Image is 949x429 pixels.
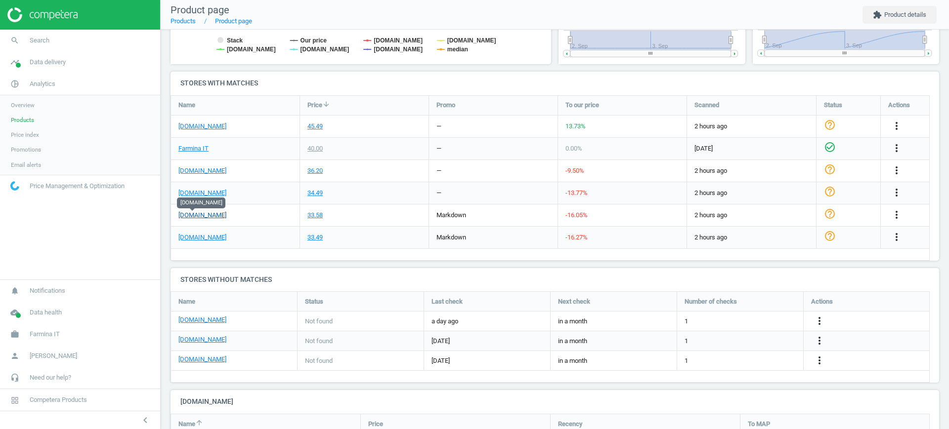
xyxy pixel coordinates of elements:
[171,72,939,95] h4: Stores with matches
[891,120,903,132] i: more_vert
[30,395,87,404] span: Competera Products
[436,122,441,131] div: —
[178,166,226,175] a: [DOMAIN_NAME]
[11,101,35,109] span: Overview
[436,144,441,153] div: —
[30,351,77,360] span: [PERSON_NAME]
[178,122,226,131] a: [DOMAIN_NAME]
[227,37,243,44] tspan: Stack
[30,36,49,45] span: Search
[558,356,587,365] span: in a month
[431,317,543,326] span: a day ago
[891,142,903,154] i: more_vert
[558,297,590,306] span: Next check
[7,7,78,22] img: ajHJNr6hYgQAAAAASUVORK5CYII=
[891,187,903,199] button: more_vert
[431,297,463,306] span: Last check
[374,46,423,53] tspan: [DOMAIN_NAME]
[171,268,939,291] h4: Stores without matches
[133,414,158,427] button: chevron_left
[565,122,586,130] span: 13.73 %
[30,373,71,382] span: Need our help?
[5,368,24,387] i: headset_mic
[307,211,323,220] div: 33.58
[139,414,151,426] i: chevron_left
[694,189,809,197] span: 2 hours ago
[863,6,937,24] button: extensionProduct details
[171,17,196,25] a: Products
[5,347,24,365] i: person
[685,317,688,326] span: 1
[436,234,466,241] span: markdown
[447,37,496,44] tspan: [DOMAIN_NAME]
[565,167,584,174] span: -9.50 %
[30,330,60,339] span: Farmina IT
[178,315,226,324] a: [DOMAIN_NAME]
[824,186,836,197] i: help_outline
[10,181,19,191] img: wGWNvw8QSZomAAAAABJRU5ErkJggg==
[171,390,939,413] h4: [DOMAIN_NAME]
[824,163,836,175] i: help_outline
[431,356,543,365] span: [DATE]
[30,58,66,67] span: Data delivery
[814,315,825,328] button: more_vert
[5,75,24,93] i: pie_chart_outlined
[694,144,809,153] span: [DATE]
[436,166,441,175] div: —
[824,101,842,110] span: Status
[305,356,333,365] span: Not found
[301,46,349,53] tspan: [DOMAIN_NAME]
[178,297,195,306] span: Name
[891,231,903,244] button: more_vert
[5,303,24,322] i: cloud_done
[814,354,825,367] button: more_vert
[30,286,65,295] span: Notifications
[558,420,582,429] span: Recency
[565,145,582,152] span: 0.00 %
[891,231,903,243] i: more_vert
[178,101,195,110] span: Name
[227,46,276,53] tspan: [DOMAIN_NAME]
[891,120,903,133] button: more_vert
[436,211,466,219] span: markdown
[374,37,423,44] tspan: [DOMAIN_NAME]
[307,166,323,175] div: 36.20
[178,355,226,364] a: [DOMAIN_NAME]
[11,116,34,124] span: Products
[748,420,770,429] span: To MAP
[305,297,323,306] span: Status
[824,208,836,220] i: help_outline
[305,337,333,346] span: Not found
[565,189,588,196] span: -13.77 %
[195,419,203,427] i: arrow_upward
[814,335,825,347] i: more_vert
[368,420,383,429] span: Price
[888,101,910,110] span: Actions
[30,182,125,191] span: Price Management & Optimization
[177,197,225,208] div: [DOMAIN_NAME]
[307,122,323,131] div: 45.49
[178,211,226,220] a: [DOMAIN_NAME]
[5,281,24,300] i: notifications
[305,317,333,326] span: Not found
[436,101,455,110] span: Promo
[215,17,252,25] a: Product page
[307,189,323,197] div: 34.49
[11,131,39,139] span: Price index
[447,46,468,53] tspan: median
[565,101,599,110] span: To our price
[824,230,836,242] i: help_outline
[558,317,587,326] span: in a month
[814,315,825,327] i: more_vert
[891,209,903,222] button: more_vert
[891,187,903,198] i: more_vert
[307,101,322,110] span: Price
[322,100,330,108] i: arrow_downward
[5,53,24,72] i: timeline
[307,233,323,242] div: 33.49
[11,161,41,169] span: Email alerts
[301,37,327,44] tspan: Our price
[694,211,809,220] span: 2 hours ago
[11,146,41,154] span: Promotions
[814,354,825,366] i: more_vert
